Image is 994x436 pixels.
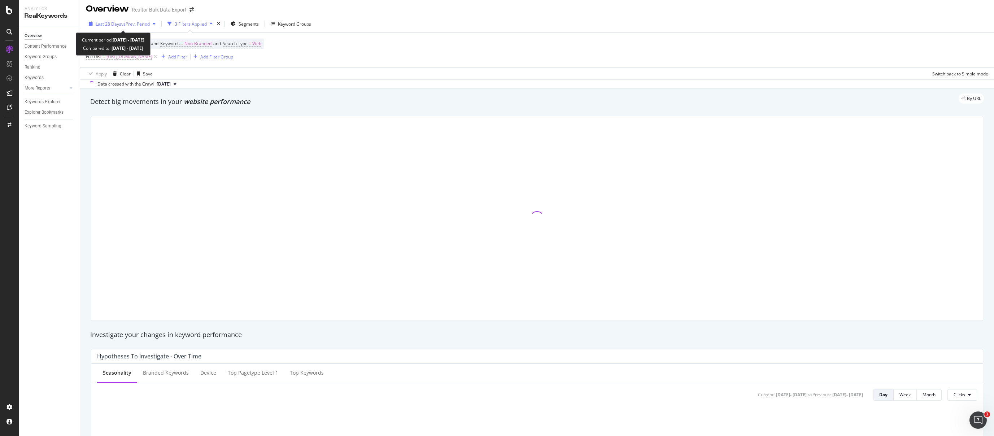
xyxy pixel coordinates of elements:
iframe: Intercom live chat [969,411,987,429]
div: Keywords Explorer [25,98,61,106]
div: Ranking [25,64,40,71]
button: Clicks [947,389,977,401]
span: Clicks [954,392,965,398]
button: Keyword Groups [268,18,314,30]
a: Keywords [25,74,75,82]
div: More Reports [25,84,50,92]
span: 1 [984,411,990,417]
div: Current: [758,392,775,398]
span: and [151,40,158,47]
a: Keyword Groups [25,53,75,61]
div: legacy label [959,93,984,104]
span: vs Prev. Period [121,21,150,27]
div: Keyword Groups [25,53,57,61]
div: Add Filter Group [200,54,233,60]
button: Month [917,389,942,401]
div: Current period: [82,36,144,44]
div: Keywords [25,74,44,82]
div: Branded Keywords [143,369,189,376]
button: Add Filter Group [191,52,233,61]
div: RealKeywords [25,12,74,20]
div: Clear [120,71,131,77]
div: Add Filter [168,54,187,60]
div: Explorer Bookmarks [25,109,64,116]
div: [DATE] - [DATE] [832,392,863,398]
a: Keywords Explorer [25,98,75,106]
div: Realtor Bulk Data Export [132,6,187,13]
button: Apply [86,68,107,79]
div: Day [879,392,888,398]
div: [DATE] - [DATE] [776,392,807,398]
a: Ranking [25,64,75,71]
span: = [249,40,251,47]
div: Device [200,369,216,376]
div: arrow-right-arrow-left [189,7,194,12]
button: Switch back to Simple mode [929,68,988,79]
a: Keyword Sampling [25,122,75,130]
div: vs Previous : [808,392,831,398]
div: Content Performance [25,43,66,50]
button: Day [873,389,894,401]
button: Add Filter [158,52,187,61]
div: Investigate your changes in keyword performance [90,330,984,340]
div: Analytics [25,6,74,12]
div: Hypotheses to Investigate - Over Time [97,353,201,360]
span: Keywords [160,40,180,47]
div: Overview [25,32,42,40]
button: Last 28 DaysvsPrev. Period [86,18,158,30]
button: Week [894,389,917,401]
span: Last 28 Days [96,21,121,27]
div: Apply [96,71,107,77]
span: Web [252,39,261,49]
button: Clear [110,68,131,79]
b: [DATE] - [DATE] [113,37,144,43]
button: Save [134,68,153,79]
span: Segments [239,21,259,27]
div: Top Keywords [290,369,324,376]
span: Non-Branded [184,39,212,49]
a: More Reports [25,84,67,92]
div: Overview [86,3,129,15]
a: Explorer Bookmarks [25,109,75,116]
div: times [215,20,222,27]
div: Week [899,392,911,398]
button: 3 Filters Applied [165,18,215,30]
span: = [103,53,105,60]
div: Top pagetype Level 1 [228,369,278,376]
div: Keyword Sampling [25,122,61,130]
div: Compared to: [83,44,143,52]
span: 2025 Jan. 17th [157,81,171,87]
div: Seasonality [103,369,131,376]
b: [DATE] - [DATE] [110,45,143,51]
div: Data crossed with the Crawl [97,81,154,87]
span: Full URL [86,53,102,60]
span: and [213,40,221,47]
div: 3 Filters Applied [175,21,207,27]
span: = [181,40,183,47]
div: Month [923,392,936,398]
div: Keyword Groups [278,21,311,27]
span: By URL [967,96,981,101]
span: Search Type [223,40,248,47]
div: Save [143,71,153,77]
div: Switch back to Simple mode [932,71,988,77]
a: Content Performance [25,43,75,50]
button: [DATE] [154,80,179,88]
span: [URL][DOMAIN_NAME] [106,52,152,62]
a: Overview [25,32,75,40]
button: Segments [228,18,262,30]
